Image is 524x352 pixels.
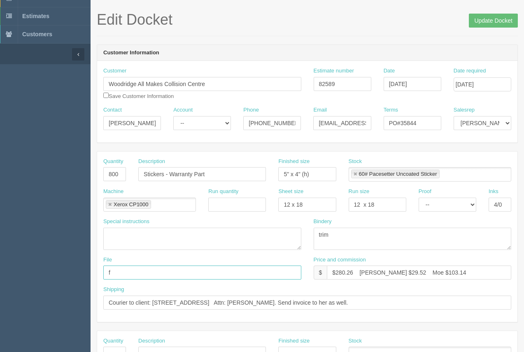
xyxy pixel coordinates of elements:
[349,337,362,345] label: Stock
[138,158,165,166] label: Description
[103,158,123,166] label: Quantity
[22,31,52,37] span: Customers
[243,106,259,114] label: Phone
[22,13,49,19] span: Estimates
[114,202,149,207] div: Xerox CP1000
[419,188,431,196] label: Proof
[469,14,518,28] input: Update Docket
[278,158,310,166] label: Finished size
[489,188,498,196] label: Inks
[103,286,124,294] label: Shipping
[103,67,301,100] div: Save Customer Information
[454,67,486,75] label: Date required
[138,337,165,345] label: Description
[278,337,310,345] label: Finished size
[349,188,370,196] label: Run size
[208,188,238,196] label: Run quantity
[97,45,517,61] header: Customer Information
[314,218,332,226] label: Bindery
[103,188,123,196] label: Machine
[384,106,398,114] label: Terms
[313,106,327,114] label: Email
[359,171,437,177] div: 60# Pacesetter Uncoated Sticker
[103,106,122,114] label: Contact
[314,266,327,280] div: $
[314,228,512,250] textarea: trim
[103,218,149,226] label: Special instructions
[349,158,362,166] label: Stock
[103,77,301,91] input: Enter customer name
[97,12,518,28] h1: Edit Docket
[454,106,475,114] label: Salesrep
[314,256,366,264] label: Price and commission
[314,67,354,75] label: Estimate number
[173,106,193,114] label: Account
[384,67,395,75] label: Date
[103,337,123,345] label: Quantity
[103,67,126,75] label: Customer
[278,188,303,196] label: Sheet size
[103,256,112,264] label: File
